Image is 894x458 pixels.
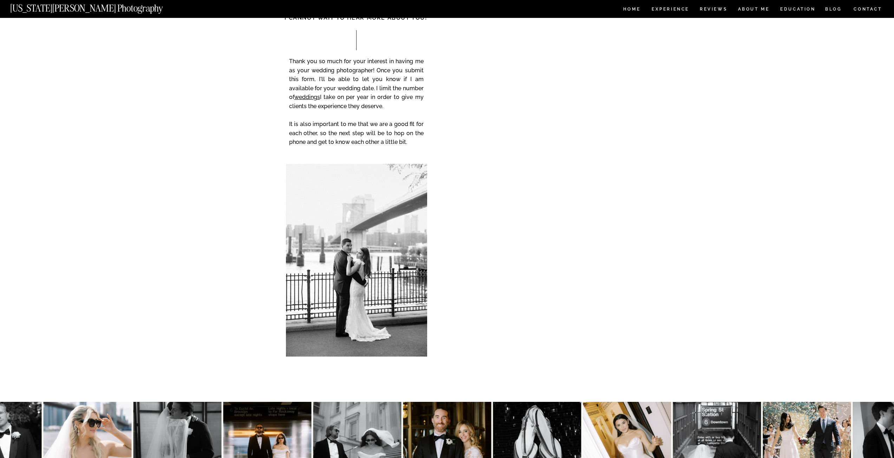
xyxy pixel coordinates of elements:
[853,5,882,13] a: CONTACT
[652,7,689,13] a: Experience
[825,7,842,13] a: BLOG
[10,4,187,9] a: [US_STATE][PERSON_NAME] Photography
[257,14,455,30] div: I cannot wait to hear more about you!
[700,7,726,13] a: REVIEWS
[294,94,320,100] a: weddings
[779,7,816,13] a: EDUCATION
[738,7,770,13] a: ABOUT ME
[289,57,424,157] p: Thank you so much for your interest in having me as your wedding photographer! Once you submit th...
[622,7,642,13] a: HOME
